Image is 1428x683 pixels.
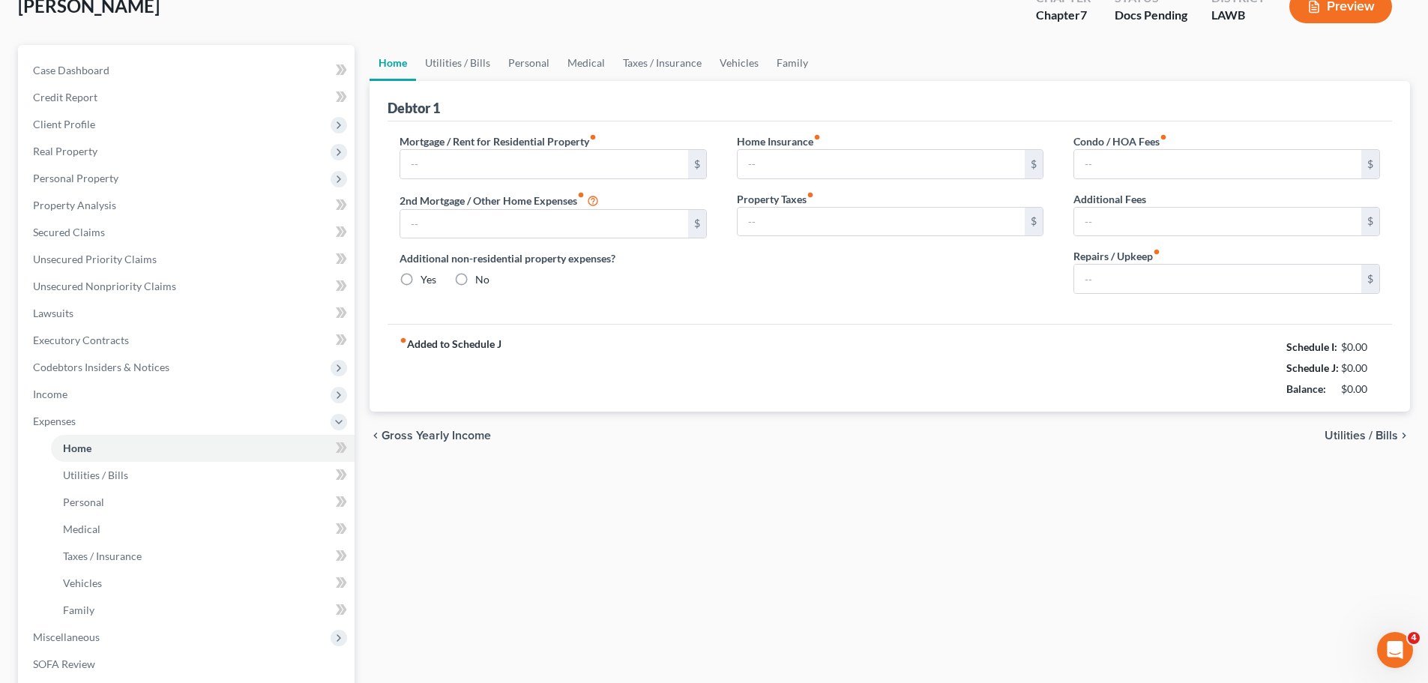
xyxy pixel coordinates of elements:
[1341,340,1381,355] div: $0.00
[33,307,73,319] span: Lawsuits
[370,430,491,442] button: chevron_left Gross Yearly Income
[63,442,91,454] span: Home
[1074,265,1361,293] input: --
[1115,7,1187,24] div: Docs Pending
[738,150,1025,178] input: --
[768,45,817,81] a: Family
[33,631,100,643] span: Miscellaneous
[33,145,97,157] span: Real Property
[21,192,355,219] a: Property Analysis
[1153,248,1160,256] i: fiber_manual_record
[738,208,1025,236] input: --
[577,191,585,199] i: fiber_manual_record
[51,435,355,462] a: Home
[33,280,176,292] span: Unsecured Nonpriority Claims
[382,430,491,442] span: Gross Yearly Income
[614,45,711,81] a: Taxes / Insurance
[1073,133,1167,149] label: Condo / HOA Fees
[1341,361,1381,376] div: $0.00
[33,118,95,130] span: Client Profile
[1377,632,1413,668] iframe: Intercom live chat
[1025,150,1043,178] div: $
[1080,7,1087,22] span: 7
[1025,208,1043,236] div: $
[1073,248,1160,264] label: Repairs / Upkeep
[688,150,706,178] div: $
[21,57,355,84] a: Case Dashboard
[1160,133,1167,141] i: fiber_manual_record
[63,496,104,508] span: Personal
[1325,430,1410,442] button: Utilities / Bills chevron_right
[1341,382,1381,397] div: $0.00
[1286,361,1339,374] strong: Schedule J:
[1361,265,1379,293] div: $
[21,246,355,273] a: Unsecured Priority Claims
[1211,7,1265,24] div: LAWB
[63,604,94,616] span: Family
[1408,632,1420,644] span: 4
[416,45,499,81] a: Utilities / Bills
[21,300,355,327] a: Lawsuits
[1361,150,1379,178] div: $
[558,45,614,81] a: Medical
[688,210,706,238] div: $
[400,150,687,178] input: --
[33,172,118,184] span: Personal Property
[33,253,157,265] span: Unsecured Priority Claims
[813,133,821,141] i: fiber_manual_record
[400,191,599,209] label: 2nd Mortgage / Other Home Expenses
[499,45,558,81] a: Personal
[421,272,436,287] label: Yes
[33,91,97,103] span: Credit Report
[1074,150,1361,178] input: --
[1074,208,1361,236] input: --
[51,543,355,570] a: Taxes / Insurance
[51,489,355,516] a: Personal
[33,388,67,400] span: Income
[400,337,407,344] i: fiber_manual_record
[1361,208,1379,236] div: $
[51,462,355,489] a: Utilities / Bills
[33,415,76,427] span: Expenses
[711,45,768,81] a: Vehicles
[63,469,128,481] span: Utilities / Bills
[33,64,109,76] span: Case Dashboard
[21,327,355,354] a: Executory Contracts
[51,597,355,624] a: Family
[1073,191,1146,207] label: Additional Fees
[400,133,597,149] label: Mortgage / Rent for Residential Property
[63,550,142,562] span: Taxes / Insurance
[475,272,489,287] label: No
[1398,430,1410,442] i: chevron_right
[807,191,814,199] i: fiber_manual_record
[388,99,440,117] div: Debtor 1
[737,133,821,149] label: Home Insurance
[33,226,105,238] span: Secured Claims
[370,45,416,81] a: Home
[33,658,95,670] span: SOFA Review
[33,199,116,211] span: Property Analysis
[400,250,706,266] label: Additional non-residential property expenses?
[33,361,169,373] span: Codebtors Insiders & Notices
[1036,7,1091,24] div: Chapter
[589,133,597,141] i: fiber_manual_record
[1325,430,1398,442] span: Utilities / Bills
[400,337,501,400] strong: Added to Schedule J
[33,334,129,346] span: Executory Contracts
[1286,382,1326,395] strong: Balance:
[21,273,355,300] a: Unsecured Nonpriority Claims
[21,84,355,111] a: Credit Report
[51,516,355,543] a: Medical
[21,219,355,246] a: Secured Claims
[21,651,355,678] a: SOFA Review
[737,191,814,207] label: Property Taxes
[370,430,382,442] i: chevron_left
[1286,340,1337,353] strong: Schedule I:
[51,570,355,597] a: Vehicles
[63,523,100,535] span: Medical
[63,577,102,589] span: Vehicles
[400,210,687,238] input: --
